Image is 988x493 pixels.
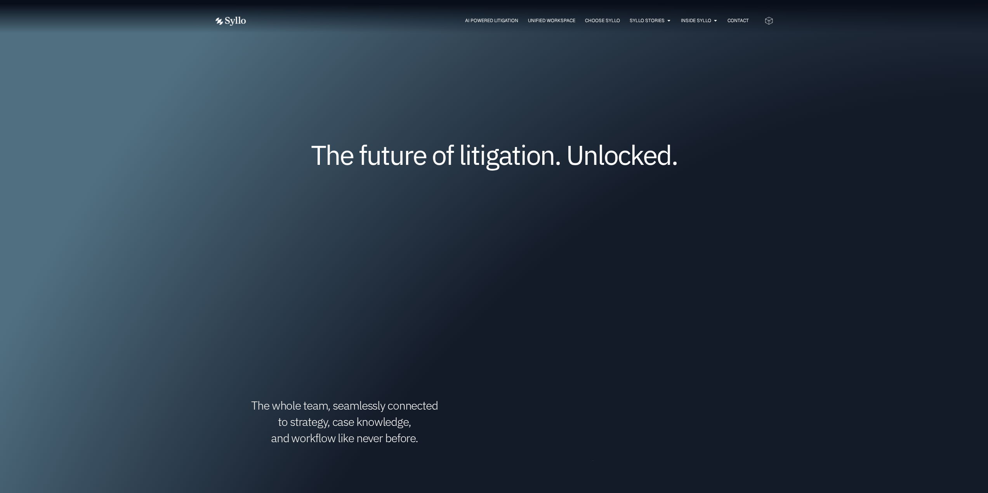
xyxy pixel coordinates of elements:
[528,17,575,24] a: Unified Workspace
[262,17,749,24] div: Menu Toggle
[681,17,711,24] a: Inside Syllo
[465,17,518,24] a: AI Powered Litigation
[214,16,246,26] img: white logo
[261,142,727,168] h1: The future of litigation. Unlocked.
[728,17,749,24] a: Contact
[215,397,475,446] h1: The whole team, seamlessly connected to strategy, case knowledge, and workflow like never before.
[630,17,665,24] a: Syllo Stories
[585,17,620,24] a: Choose Syllo
[262,17,749,24] nav: Menu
